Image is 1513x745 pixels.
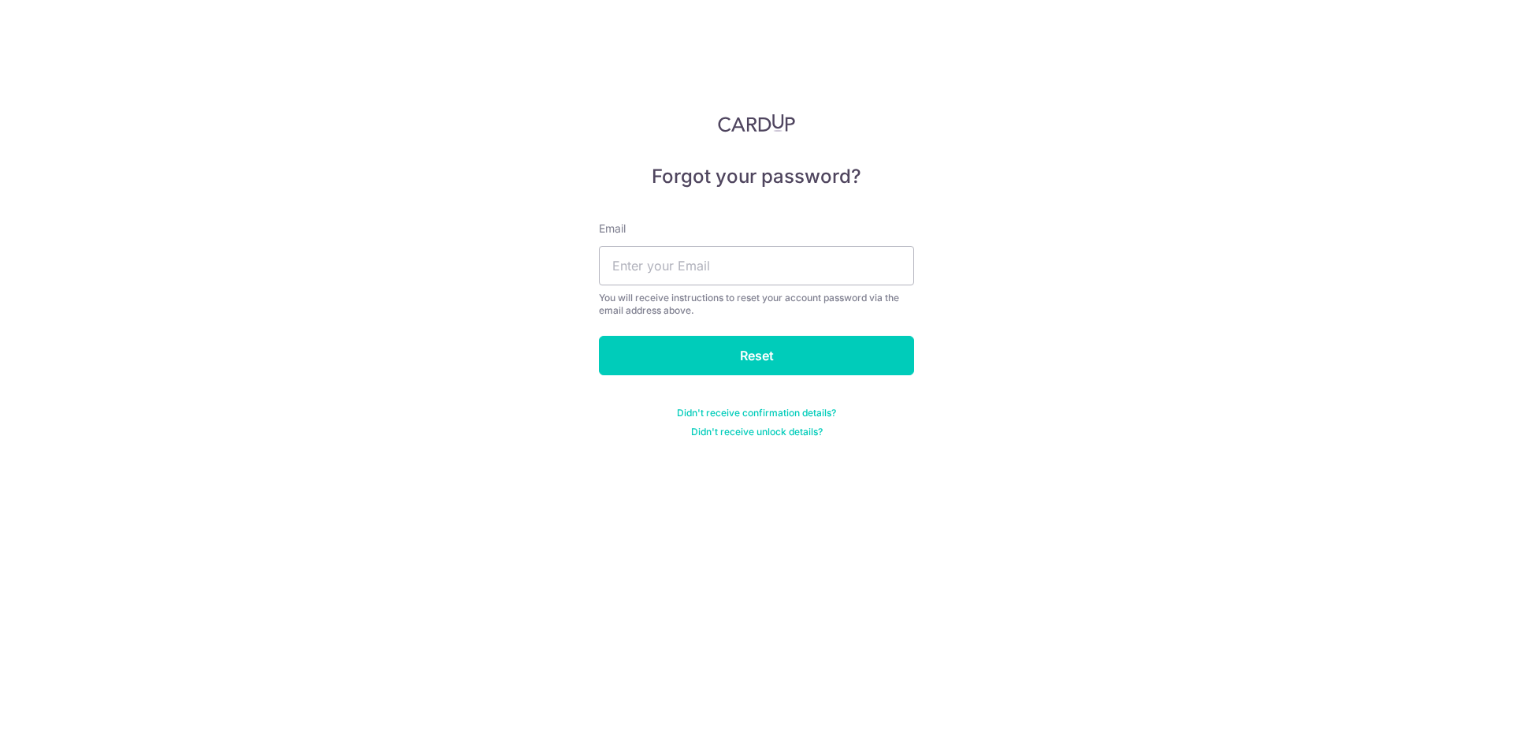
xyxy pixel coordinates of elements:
[599,292,914,317] div: You will receive instructions to reset your account password via the email address above.
[599,246,914,285] input: Enter your Email
[677,407,836,419] a: Didn't receive confirmation details?
[599,221,626,237] label: Email
[599,336,914,375] input: Reset
[718,114,795,132] img: CardUp Logo
[691,426,823,438] a: Didn't receive unlock details?
[599,164,914,189] h5: Forgot your password?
